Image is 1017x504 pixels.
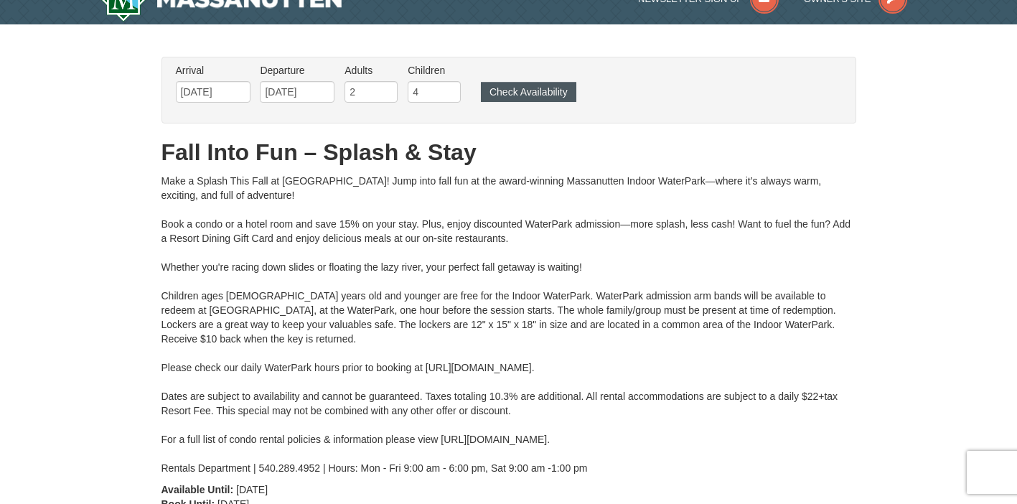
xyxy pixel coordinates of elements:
span: [DATE] [236,484,268,495]
label: Arrival [176,63,250,78]
label: Children [408,63,461,78]
h1: Fall Into Fun – Splash & Stay [161,138,856,167]
label: Departure [260,63,334,78]
button: Check Availability [481,82,576,102]
div: Make a Splash This Fall at [GEOGRAPHIC_DATA]! Jump into fall fun at the award-winning Massanutten... [161,174,856,475]
strong: Available Until: [161,484,234,495]
label: Adults [345,63,398,78]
